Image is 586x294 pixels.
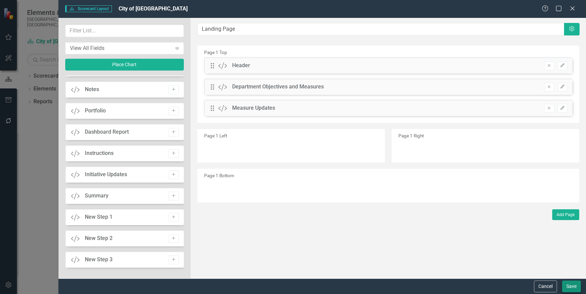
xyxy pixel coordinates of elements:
[85,86,99,93] div: Notes
[85,107,106,115] div: Portfolio
[232,104,275,112] div: Measure Updates
[398,133,424,138] small: Page 1 Right
[85,235,113,242] div: New Step 2
[65,59,184,71] button: Place Chart
[552,209,579,220] button: Add Page
[534,280,557,292] button: Cancel
[204,173,234,178] small: Page 1 Bottom
[85,171,127,179] div: Initiative Updates
[70,44,172,52] div: View All Fields
[65,5,112,12] span: Scorecard Layout
[85,256,113,264] div: New Step 3
[204,133,227,138] small: Page 1 Left
[204,50,227,55] small: Page 1 Top
[85,213,113,221] div: New Step 1
[85,128,129,136] div: Dashboard Report
[85,192,108,200] div: Summary
[232,62,250,70] div: Header
[85,150,114,157] div: Instructions
[119,5,188,12] span: City of [GEOGRAPHIC_DATA]
[65,25,184,37] input: Filter List...
[562,280,581,292] button: Save
[232,83,324,91] div: Department Objectives and Measures
[197,23,565,35] input: Layout Name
